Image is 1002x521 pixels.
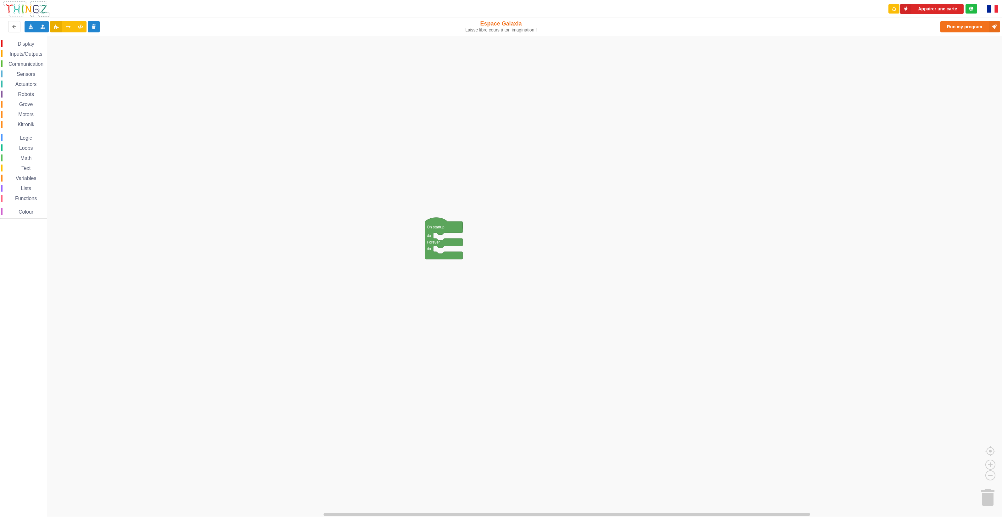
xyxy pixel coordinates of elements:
div: Tu es connecté au serveur de création de Thingz [966,4,977,14]
button: Run my program [940,21,1000,32]
div: Espace Galaxia [411,20,591,33]
span: Loops [18,145,34,151]
span: Lists [20,186,32,191]
img: thingz_logo.png [3,1,50,17]
span: Variables [15,176,37,181]
span: Motors [17,112,35,117]
img: fr.png [987,5,998,13]
span: Inputs/Outputs [9,51,43,57]
text: Forever [427,240,440,244]
text: On startup [427,225,445,229]
span: Math [20,155,33,161]
span: Display [17,41,35,47]
span: Actuators [14,81,38,87]
span: Grove [18,102,34,107]
span: Colour [18,209,34,215]
span: Communication [8,61,44,67]
span: Logic [19,135,33,141]
span: Sensors [16,71,36,77]
text: do [427,247,431,251]
button: Appairer une carte [900,4,964,14]
span: Robots [17,92,35,97]
div: Laisse libre cours à ton imagination ! [411,27,591,33]
span: Kitronik [17,122,35,127]
span: Text [20,165,31,171]
span: Functions [14,196,38,201]
text: do [427,233,431,238]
